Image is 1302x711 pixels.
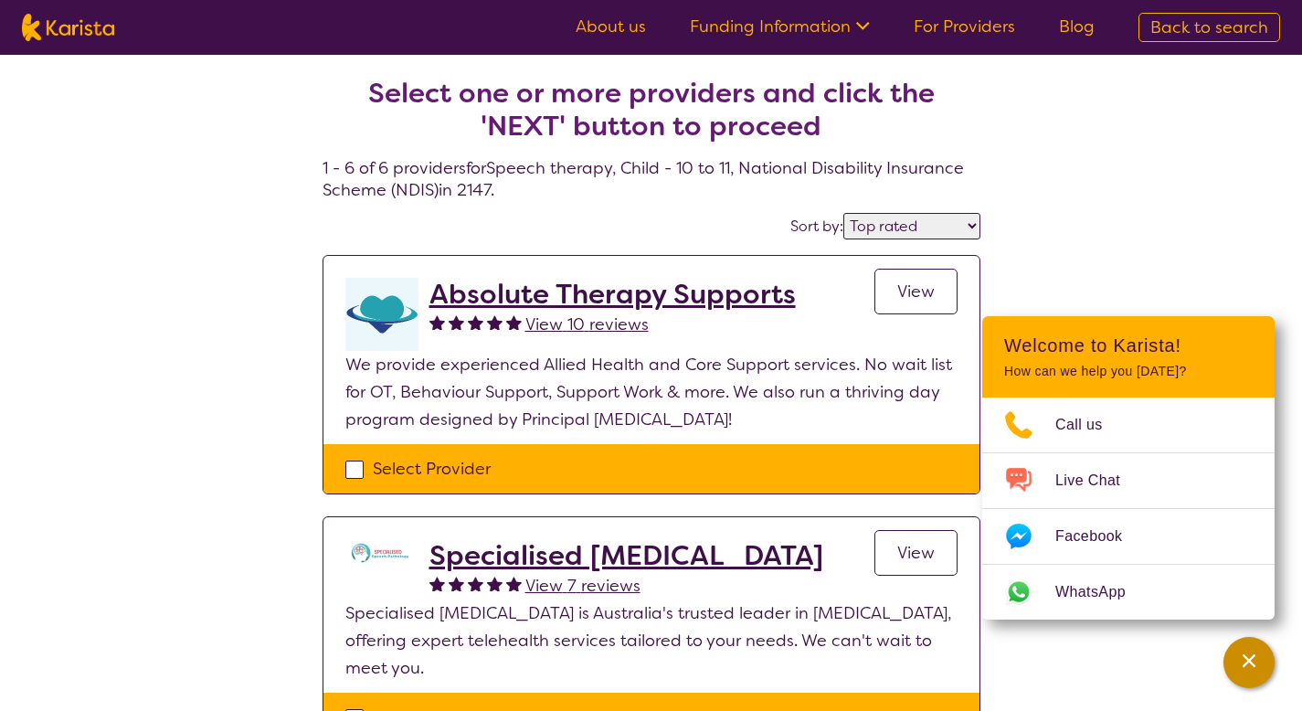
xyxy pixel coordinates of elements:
[1055,523,1144,550] span: Facebook
[1055,578,1148,606] span: WhatsApp
[468,314,483,330] img: fullstar
[525,311,649,338] a: View 10 reviews
[468,576,483,591] img: fullstar
[344,77,958,143] h2: Select one or more providers and click the 'NEXT' button to proceed
[345,278,418,351] img: otyvwjbtyss6nczvq3hf.png
[897,281,935,302] span: View
[874,269,958,314] a: View
[345,600,958,682] p: Specialised [MEDICAL_DATA] is Australia's trusted leader in [MEDICAL_DATA], offering expert teleh...
[874,530,958,576] a: View
[1055,411,1125,439] span: Call us
[690,16,870,37] a: Funding Information
[790,217,843,236] label: Sort by:
[345,539,418,567] img: tc7lufxpovpqcirzzyzq.png
[1223,637,1275,688] button: Channel Menu
[1055,467,1142,494] span: Live Chat
[487,314,503,330] img: fullstar
[1059,16,1095,37] a: Blog
[576,16,646,37] a: About us
[429,278,796,311] a: Absolute Therapy Supports
[22,14,114,41] img: Karista logo
[506,314,522,330] img: fullstar
[525,572,640,600] a: View 7 reviews
[1138,13,1280,42] a: Back to search
[449,576,464,591] img: fullstar
[1004,334,1253,356] h2: Welcome to Karista!
[429,314,445,330] img: fullstar
[449,314,464,330] img: fullstar
[982,316,1275,620] div: Channel Menu
[982,565,1275,620] a: Web link opens in a new tab.
[1150,16,1268,38] span: Back to search
[487,576,503,591] img: fullstar
[525,313,649,335] span: View 10 reviews
[345,351,958,433] p: We provide experienced Allied Health and Core Support services. No wait list for OT, Behaviour Su...
[525,575,640,597] span: View 7 reviews
[506,576,522,591] img: fullstar
[429,539,823,572] a: Specialised [MEDICAL_DATA]
[429,576,445,591] img: fullstar
[914,16,1015,37] a: For Providers
[897,542,935,564] span: View
[982,398,1275,620] ul: Choose channel
[323,33,980,201] h4: 1 - 6 of 6 providers for Speech therapy , Child - 10 to 11 , National Disability Insurance Scheme...
[1004,364,1253,379] p: How can we help you [DATE]?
